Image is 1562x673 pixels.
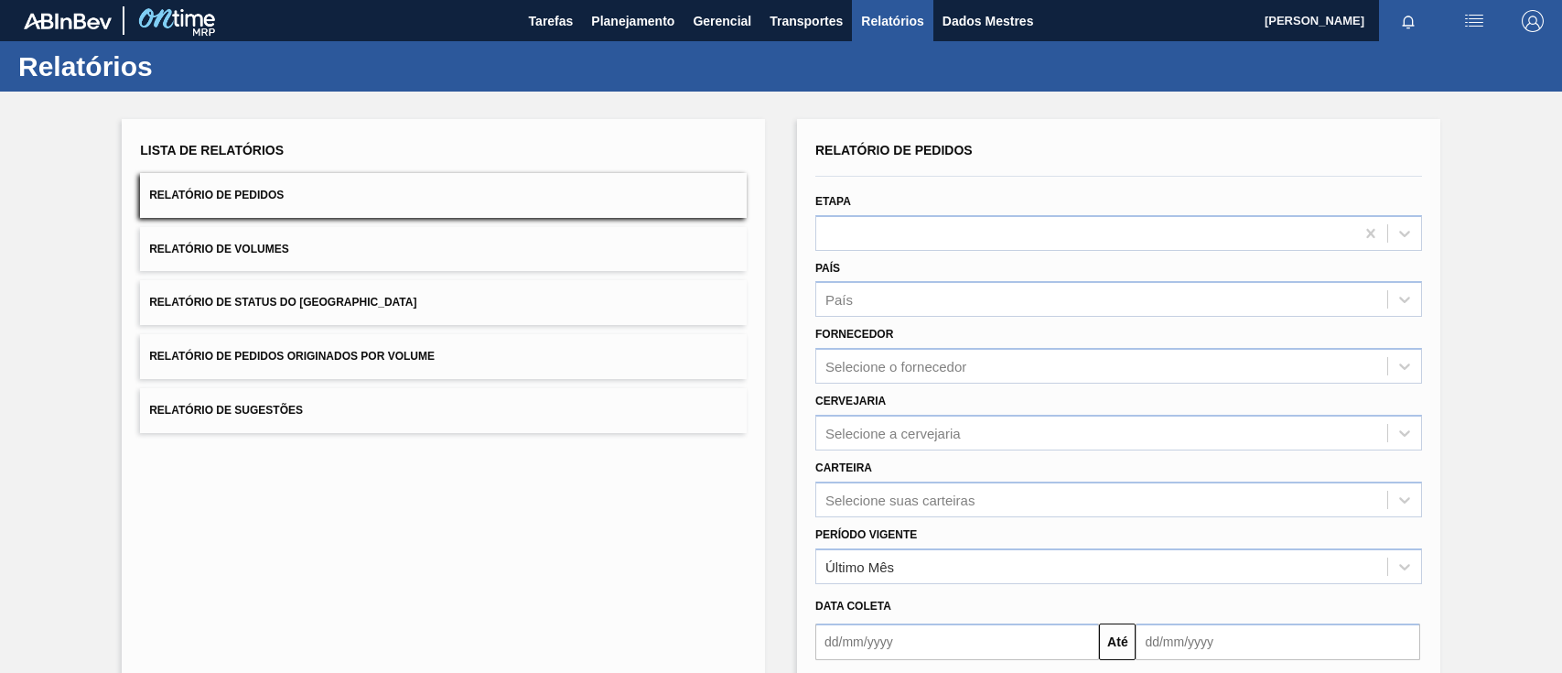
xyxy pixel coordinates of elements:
span: Lista de Relatórios [140,143,284,157]
label: Período Vigente [815,528,917,541]
input: dd/mm/yyyy [815,624,1099,660]
label: Etapa [815,195,851,208]
span: Relatório de Volumes [149,243,288,255]
font: Gerencial [693,14,751,28]
div: Selecione o fornecedor [825,359,966,374]
button: Notificações [1379,8,1438,34]
font: Relatórios [861,14,923,28]
input: dd/mm/yyyy [1136,624,1419,660]
label: Cervejaria [815,395,886,407]
div: Último Mês [825,559,894,574]
label: Carteira [815,461,872,474]
button: Relatório de Pedidos [140,173,747,218]
span: Relatório de Pedidos [815,143,973,157]
label: Fornecedor [815,328,893,341]
button: Relatório de Pedidos Originados por Volume [140,334,747,379]
button: Relatório de Sugestões [140,388,747,433]
label: País [815,262,840,275]
font: Transportes [770,14,843,28]
h1: Relatórios [18,56,343,77]
span: Relatório de Pedidos Originados por Volume [149,350,435,363]
span: Relatório de Sugestões [149,404,303,417]
div: País [825,292,853,308]
font: Dados Mestres [943,14,1034,28]
span: Data coleta [815,600,891,613]
div: Selecione a cervejaria [825,425,961,440]
img: Sair [1522,10,1544,32]
button: Relatório de Volumes [140,227,747,272]
img: TNhmsLtSVTkK8tSr43FrP2fwEKptu5GPRR3wAAAABJRU5ErkJggg== [24,13,112,29]
span: Relatório de Status do [GEOGRAPHIC_DATA] [149,296,416,309]
font: Planejamento [591,14,674,28]
font: Tarefas [529,14,574,28]
button: Até [1099,624,1136,660]
span: Relatório de Pedidos [149,189,284,201]
img: ações do usuário [1463,10,1485,32]
font: [PERSON_NAME] [1265,14,1364,27]
div: Selecione suas carteiras [825,492,975,507]
button: Relatório de Status do [GEOGRAPHIC_DATA] [140,280,747,325]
